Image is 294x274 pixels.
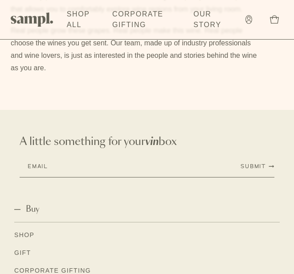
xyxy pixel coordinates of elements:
[14,248,31,258] a: Gift
[108,4,180,35] a: Corporate Gifting
[62,4,99,35] a: Shop All
[26,203,39,216] span: Buy
[11,12,53,27] img: Sampl logo
[189,4,232,35] a: Our Story
[14,197,280,222] button: Buy
[20,135,274,149] p: A little something for your box
[241,163,274,170] button: Submit Newsletter Signup
[11,24,264,74] p: Real people grow these grapes. Real people make this wine. Real people choose the wines you get s...
[145,137,159,147] em: vin
[14,230,34,240] a: Shop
